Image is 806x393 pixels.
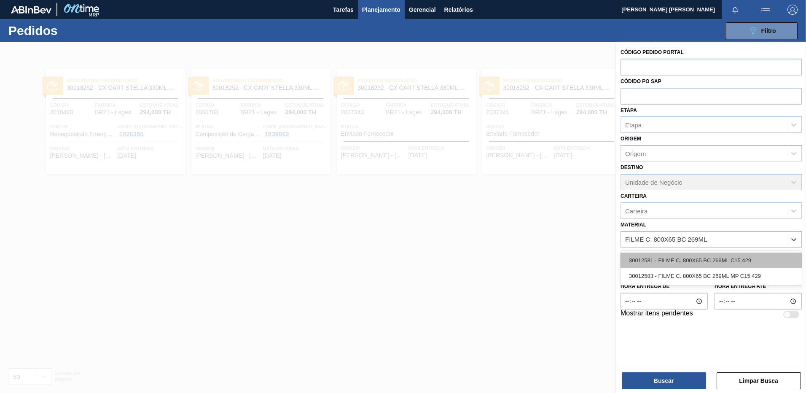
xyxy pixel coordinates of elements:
label: Hora entrega de [621,280,708,293]
div: Carteira [625,207,647,214]
label: Mostrar itens pendentes [621,310,693,320]
span: Tarefas [333,5,354,15]
h1: Pedidos [8,26,134,35]
span: Filtro [761,27,776,34]
span: Gerencial [409,5,436,15]
label: Material [621,222,646,228]
img: Logout [787,5,798,15]
div: Origem [625,150,646,157]
img: TNhmsLtSVTkK8tSr43FrP2fwEKptu5GPRR3wAAAABJRU5ErkJggg== [11,6,51,13]
label: Etapa [621,108,637,113]
label: Destino [621,164,643,170]
button: Notificações [722,4,749,16]
label: Códido PO SAP [621,78,661,84]
img: userActions [760,5,771,15]
div: 30012581 - FILME C. 800X65 BC 269ML C15 429 [621,253,802,268]
div: 30012583 - FILME C. 800X65 BC 269ML MP C15 429 [621,268,802,284]
div: Etapa [625,121,642,129]
label: Origem [621,136,641,142]
span: Relatórios [444,5,473,15]
span: Planejamento [362,5,400,15]
label: Código Pedido Portal [621,49,684,55]
button: Filtro [726,22,798,39]
label: Hora entrega até [715,280,802,293]
label: Carteira [621,193,647,199]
